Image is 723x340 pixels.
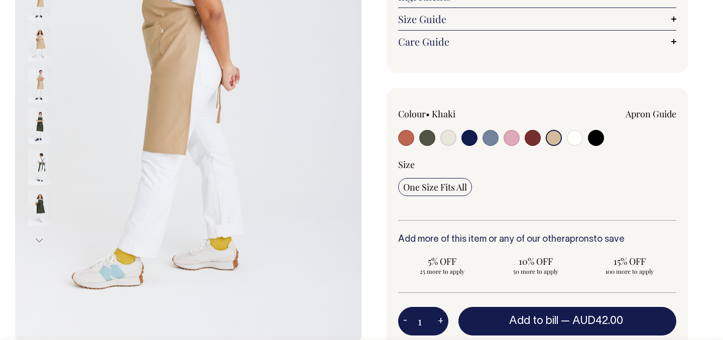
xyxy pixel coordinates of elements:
span: 100 more to apply [590,267,668,275]
span: 25 more to apply [403,267,481,275]
label: Khaki [432,108,455,120]
button: - [398,311,412,331]
span: — [561,316,626,326]
input: 10% OFF 50 more to apply [492,252,580,278]
h6: Add more of this item or any of our other to save [398,235,676,245]
button: Add to bill —AUD42.00 [458,307,676,335]
img: khaki [28,27,51,62]
a: Care Guide [398,36,676,48]
a: aprons [565,235,593,244]
a: Size Guide [398,13,676,25]
div: Colour [398,108,510,120]
div: Size [398,158,676,171]
input: 15% OFF 100 more to apply [585,252,673,278]
span: One Size Fits All [403,181,467,193]
img: olive [28,109,51,144]
button: Next [32,229,47,252]
input: One Size Fits All [398,178,472,196]
span: 10% OFF [497,255,575,267]
span: 5% OFF [403,255,481,267]
span: Add to bill [509,316,558,326]
span: 15% OFF [590,255,668,267]
input: 5% OFF 25 more to apply [398,252,486,278]
span: 50 more to apply [497,267,575,275]
img: olive [28,150,51,185]
a: Apron Guide [626,108,676,120]
span: • [426,108,430,120]
img: khaki [28,68,51,103]
button: + [433,311,448,331]
span: AUD42.00 [572,316,623,326]
img: olive [28,191,51,226]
